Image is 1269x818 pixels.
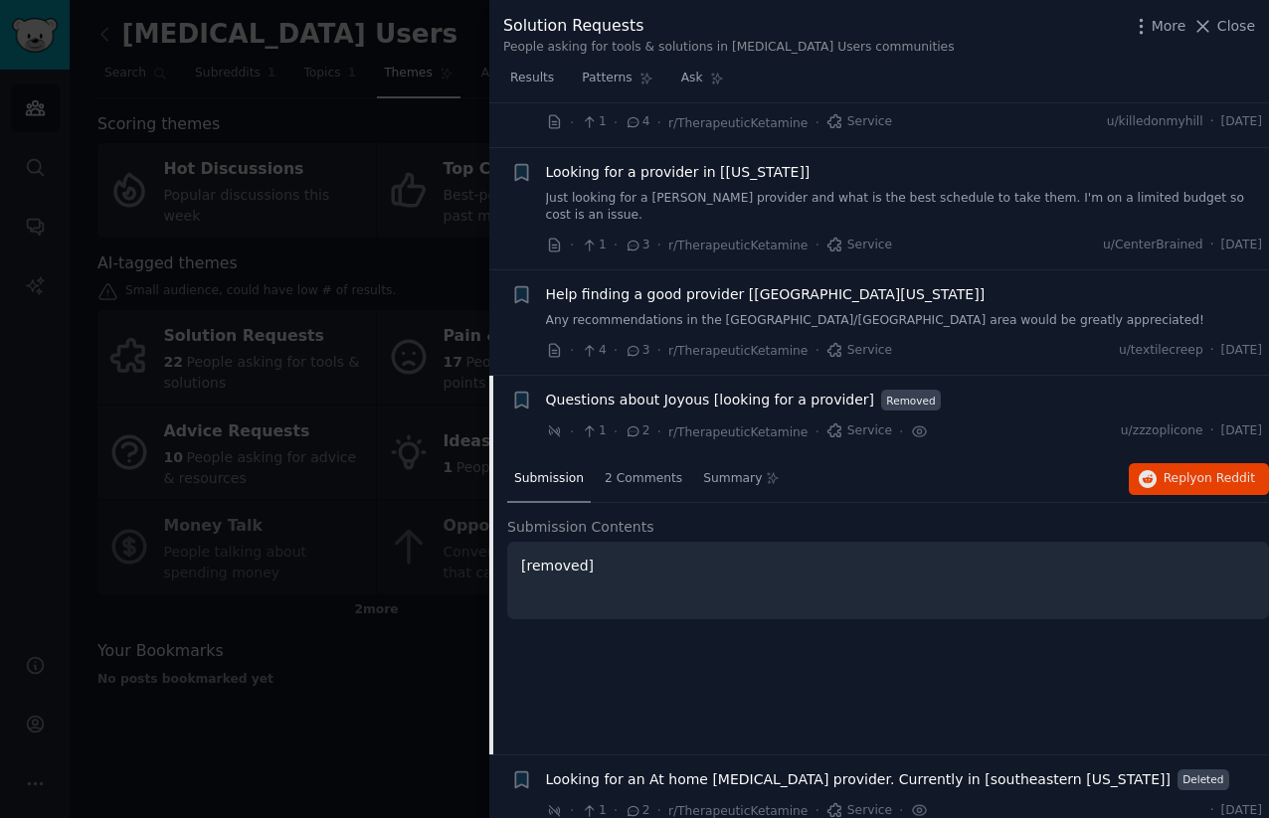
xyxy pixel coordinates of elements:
[546,284,986,305] a: Help finding a good provider [[GEOGRAPHIC_DATA][US_STATE]]
[503,14,955,39] div: Solution Requests
[815,421,818,442] span: ·
[546,390,875,410] a: Questions about Joyous [looking for a provider]
[1221,113,1262,131] span: [DATE]
[1221,342,1262,360] span: [DATE]
[521,556,1255,576] p: [removed]
[668,239,808,252] span: r/TherapeuticKetamine
[826,342,892,360] span: Service
[1210,342,1214,360] span: ·
[1210,237,1214,254] span: ·
[657,421,661,442] span: ·
[657,340,661,361] span: ·
[625,113,649,131] span: 4
[674,63,731,103] a: Ask
[575,63,659,103] a: Patterns
[1210,113,1214,131] span: ·
[668,804,808,818] span: r/TherapeuticKetamine
[581,113,606,131] span: 1
[1131,16,1186,37] button: More
[1197,471,1255,485] span: on Reddit
[625,237,649,254] span: 3
[546,190,1263,225] a: Just looking for a [PERSON_NAME] provider and what is the best schedule to take them. I'm on a li...
[1221,422,1262,440] span: [DATE]
[668,425,808,439] span: r/TherapeuticKetamine
[657,112,661,133] span: ·
[1129,463,1269,495] button: Replyon Reddit
[570,421,574,442] span: ·
[570,235,574,255] span: ·
[503,63,561,103] a: Results
[1221,237,1262,254] span: [DATE]
[826,237,892,254] span: Service
[1152,16,1186,37] span: More
[1210,422,1214,440] span: ·
[1178,769,1229,790] span: Deleted
[614,340,618,361] span: ·
[1192,16,1255,37] button: Close
[899,421,903,442] span: ·
[826,113,892,131] span: Service
[703,470,762,488] span: Summary
[510,70,554,87] span: Results
[826,422,892,440] span: Service
[681,70,703,87] span: Ask
[1103,237,1203,254] span: u/CenterBrained
[581,342,606,360] span: 4
[582,70,632,87] span: Patterns
[657,235,661,255] span: ·
[668,116,808,130] span: r/TherapeuticKetamine
[546,162,811,183] a: Looking for a provider in [[US_STATE]]
[1164,470,1255,488] span: Reply
[1217,16,1255,37] span: Close
[546,312,1263,330] a: Any recommendations in the [GEOGRAPHIC_DATA]/[GEOGRAPHIC_DATA] area would be greatly appreciated!
[581,237,606,254] span: 1
[570,112,574,133] span: ·
[507,517,654,538] span: Submission Contents
[581,422,606,440] span: 1
[668,344,808,358] span: r/TherapeuticKetamine
[614,235,618,255] span: ·
[625,422,649,440] span: 2
[1119,342,1203,360] span: u/textilecreep
[503,39,955,57] div: People asking for tools & solutions in [MEDICAL_DATA] Users communities
[605,470,682,488] span: 2 Comments
[625,342,649,360] span: 3
[570,340,574,361] span: ·
[1121,422,1203,440] span: u/zzzoplicone
[815,112,818,133] span: ·
[1107,113,1203,131] span: u/killedonmyhill
[815,235,818,255] span: ·
[514,470,584,488] span: Submission
[881,390,941,410] span: Removed
[546,769,1171,790] a: Looking for an At home [MEDICAL_DATA] provider. Currently in [southeastern [US_STATE]]
[614,112,618,133] span: ·
[614,421,618,442] span: ·
[815,340,818,361] span: ·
